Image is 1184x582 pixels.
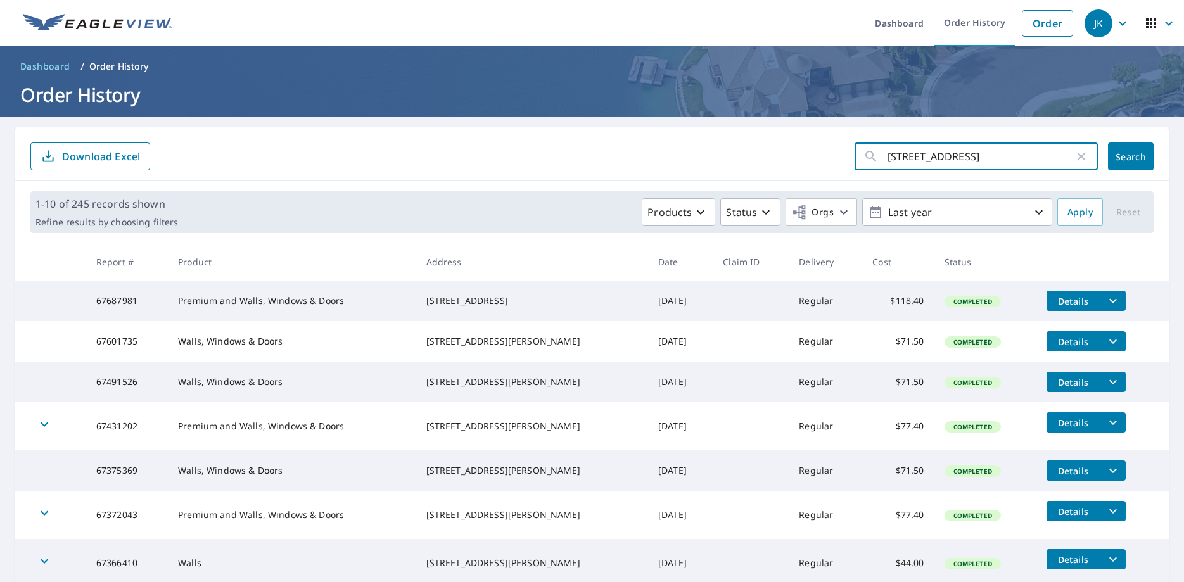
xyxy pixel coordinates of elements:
td: Regular [789,281,862,321]
td: Regular [789,450,862,491]
button: filesDropdownBtn-67431202 [1100,412,1126,433]
td: Regular [789,362,862,402]
button: Status [720,198,780,226]
button: filesDropdownBtn-67372043 [1100,501,1126,521]
p: Download Excel [62,149,140,163]
td: 67431202 [86,402,168,450]
a: Order [1022,10,1073,37]
p: Last year [883,201,1031,224]
span: Details [1054,554,1092,566]
button: detailsBtn-67601735 [1047,331,1100,351]
div: [STREET_ADDRESS][PERSON_NAME] [426,335,638,348]
span: Completed [946,467,1000,476]
td: Walls, Windows & Doors [168,362,416,402]
td: $71.50 [862,450,934,491]
th: Product [168,243,416,281]
button: detailsBtn-67491526 [1047,372,1100,392]
th: Delivery [789,243,862,281]
span: Details [1054,465,1092,477]
span: Completed [946,378,1000,387]
td: Premium and Walls, Windows & Doors [168,281,416,321]
td: [DATE] [648,491,713,539]
h1: Order History [15,82,1169,108]
span: Completed [946,297,1000,306]
th: Claim ID [713,243,789,281]
p: Status [726,205,757,220]
input: Address, Report #, Claim ID, etc. [888,139,1074,174]
span: Search [1118,151,1143,163]
button: Download Excel [30,142,150,170]
td: Walls, Windows & Doors [168,450,416,491]
button: filesDropdownBtn-67375369 [1100,460,1126,481]
th: Cost [862,243,934,281]
td: $71.50 [862,362,934,402]
button: detailsBtn-67687981 [1047,291,1100,311]
span: Details [1054,417,1092,429]
button: filesDropdownBtn-67491526 [1100,372,1126,392]
span: Dashboard [20,60,70,73]
th: Status [934,243,1036,281]
td: $77.40 [862,402,934,450]
div: JK [1085,9,1112,37]
span: Details [1054,336,1092,348]
span: Completed [946,338,1000,346]
a: Dashboard [15,56,75,77]
button: detailsBtn-67375369 [1047,460,1100,481]
span: Details [1054,295,1092,307]
p: Refine results by choosing filters [35,217,178,228]
button: Search [1108,142,1154,170]
button: Last year [862,198,1052,226]
div: [STREET_ADDRESS][PERSON_NAME] [426,420,638,433]
span: Details [1054,505,1092,517]
div: [STREET_ADDRESS] [426,294,638,307]
th: Date [648,243,713,281]
button: detailsBtn-67366410 [1047,549,1100,569]
td: Regular [789,402,862,450]
td: 67372043 [86,491,168,539]
span: Completed [946,511,1000,520]
button: Orgs [786,198,857,226]
td: Regular [789,321,862,362]
td: 67375369 [86,450,168,491]
td: 67601735 [86,321,168,362]
td: Walls, Windows & Doors [168,321,416,362]
td: $77.40 [862,491,934,539]
p: 1-10 of 245 records shown [35,196,178,212]
td: Regular [789,491,862,539]
div: [STREET_ADDRESS][PERSON_NAME] [426,557,638,569]
td: Premium and Walls, Windows & Doors [168,491,416,539]
span: Completed [946,559,1000,568]
div: [STREET_ADDRESS][PERSON_NAME] [426,376,638,388]
img: EV Logo [23,14,172,33]
button: detailsBtn-67372043 [1047,501,1100,521]
button: filesDropdownBtn-67601735 [1100,331,1126,351]
td: [DATE] [648,450,713,491]
td: 67687981 [86,281,168,321]
td: [DATE] [648,362,713,402]
th: Report # [86,243,168,281]
button: filesDropdownBtn-67687981 [1100,291,1126,311]
button: Apply [1057,198,1103,226]
td: [DATE] [648,281,713,321]
div: [STREET_ADDRESS][PERSON_NAME] [426,464,638,477]
td: Premium and Walls, Windows & Doors [168,402,416,450]
button: detailsBtn-67431202 [1047,412,1100,433]
p: Products [647,205,692,220]
div: [STREET_ADDRESS][PERSON_NAME] [426,509,638,521]
td: $71.50 [862,321,934,362]
span: Completed [946,422,1000,431]
span: Orgs [791,205,834,220]
span: Apply [1067,205,1093,220]
span: Details [1054,376,1092,388]
td: [DATE] [648,321,713,362]
th: Address [416,243,648,281]
button: filesDropdownBtn-67366410 [1100,549,1126,569]
td: 67491526 [86,362,168,402]
li: / [80,59,84,74]
td: [DATE] [648,402,713,450]
nav: breadcrumb [15,56,1169,77]
p: Order History [89,60,149,73]
td: $118.40 [862,281,934,321]
button: Products [642,198,715,226]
